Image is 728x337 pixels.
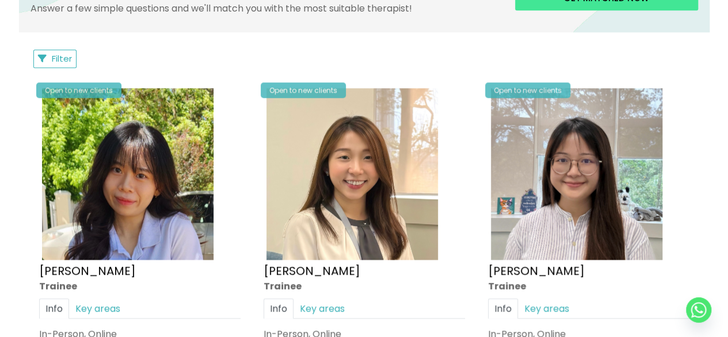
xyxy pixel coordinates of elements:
a: Key areas [518,298,575,319]
div: Open to new clients [261,82,346,98]
a: Whatsapp [686,297,711,323]
a: Key areas [69,298,127,319]
a: Info [39,298,69,319]
a: [PERSON_NAME] [39,263,136,279]
div: Open to new clients [485,82,570,98]
img: IMG_1660 – Tracy Kwah [266,88,438,260]
a: [PERSON_NAME] [264,263,360,279]
a: Key areas [294,298,351,319]
a: Info [488,298,518,319]
div: Trainee [39,279,241,293]
button: Filter Listings [33,50,77,68]
img: Aloe Mind Profile Pic – Christie Yong Kar Xin [42,88,214,260]
div: Trainee [264,279,465,293]
a: Info [264,298,294,319]
img: IMG_3049 – Joanne Lee [491,88,662,260]
div: Trainee [488,279,689,293]
p: Answer a few simple questions and we'll match you with the most suitable therapist! [31,2,498,15]
div: Open to new clients [36,82,121,98]
a: [PERSON_NAME] [488,263,585,279]
span: Filter [52,52,72,65]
